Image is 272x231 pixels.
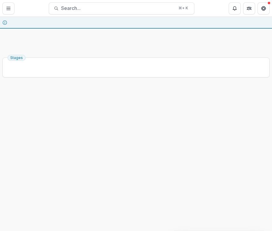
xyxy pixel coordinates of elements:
button: Partners [243,2,255,14]
button: Notifications [229,2,241,14]
div: ⌘ + K [177,5,189,11]
button: Search... [49,2,194,14]
button: Get Help [258,2,270,14]
span: Stages [10,56,23,60]
button: Toggle Menu [2,2,14,14]
span: Search... [61,5,175,11]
